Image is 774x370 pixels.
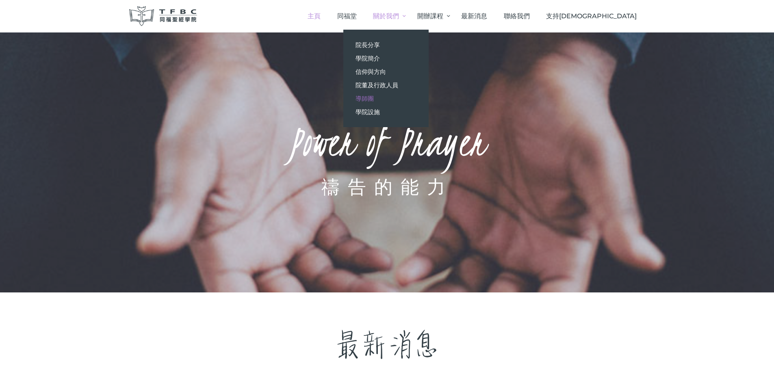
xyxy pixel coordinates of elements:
[343,105,429,119] a: 學院設施
[343,78,429,92] a: 院董及行政人員
[409,4,453,28] a: 開辦課程
[343,92,429,105] a: 導師團
[461,12,487,20] span: 最新消息
[129,321,645,369] p: 最新消息
[343,65,429,78] a: 信仰與方向
[427,178,453,195] div: 力
[299,4,329,28] a: 主頁
[401,178,427,195] div: 能
[348,178,374,195] div: 告
[356,108,380,116] span: 學院設施
[374,178,401,195] div: 的
[337,12,357,20] span: 同福堂
[356,81,398,89] span: 院董及行政人員
[356,54,380,62] span: 學院簡介
[356,68,386,76] span: 信仰與方向
[329,4,365,28] a: 同福堂
[321,178,348,195] div: 禱
[453,4,496,28] a: 最新消息
[546,12,637,20] span: 支持[DEMOGRAPHIC_DATA]
[538,4,645,28] a: 支持[DEMOGRAPHIC_DATA]
[343,38,429,52] a: 院長分享
[308,12,321,20] span: 主頁
[365,4,409,28] a: 關於我們
[495,4,538,28] a: 聯絡我們
[417,12,443,20] span: 開辦課程
[373,12,399,20] span: 關於我們
[288,137,486,147] rs-layer: Power of Prayer
[504,12,530,20] span: 聯絡我們
[129,6,197,26] img: 同福聖經學院 TFBC
[343,52,429,65] a: 學院簡介
[356,95,374,102] span: 導師團
[356,41,380,49] span: 院長分享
